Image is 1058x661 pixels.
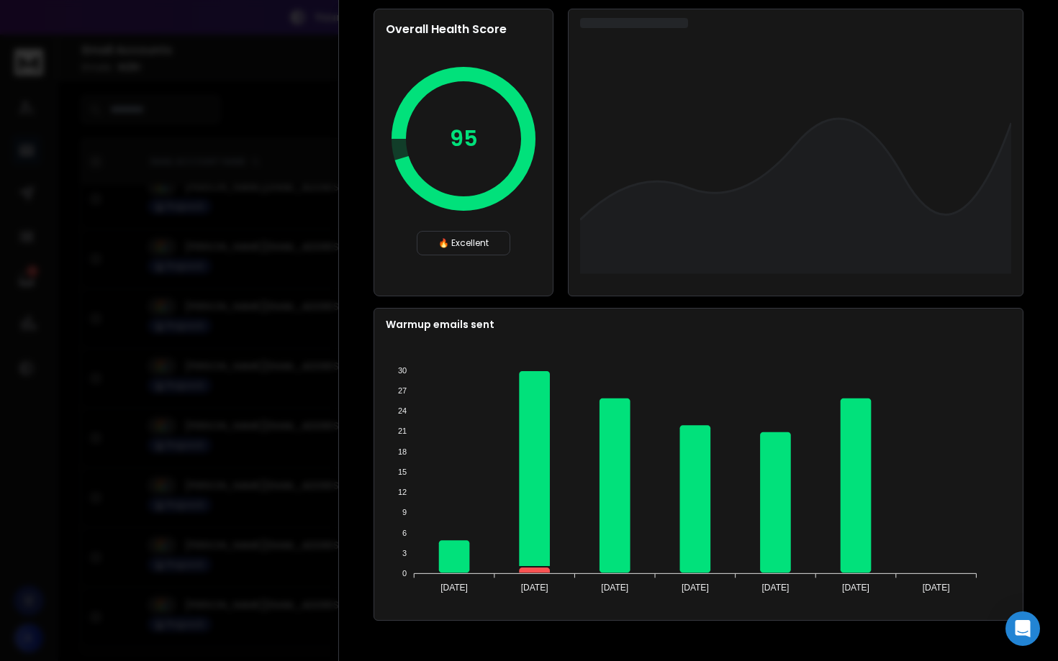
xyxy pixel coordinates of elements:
[398,406,407,415] tspan: 24
[402,529,407,537] tspan: 6
[842,583,869,593] tspan: [DATE]
[440,583,468,593] tspan: [DATE]
[417,231,510,255] div: 🔥 Excellent
[402,569,407,578] tspan: 0
[402,508,407,516] tspan: 9
[398,366,407,375] tspan: 30
[762,583,790,593] tspan: [DATE]
[521,583,548,593] tspan: [DATE]
[398,468,407,476] tspan: 15
[386,21,541,38] h2: Overall Health Score
[398,488,407,496] tspan: 12
[601,583,628,593] tspan: [DATE]
[398,427,407,435] tspan: 21
[398,386,407,395] tspan: 27
[398,447,407,456] tspan: 18
[682,583,709,593] tspan: [DATE]
[923,583,950,593] tspan: [DATE]
[1005,611,1040,646] div: Open Intercom Messenger
[402,549,407,557] tspan: 3
[450,126,478,152] p: 95
[386,317,1011,332] p: Warmup emails sent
